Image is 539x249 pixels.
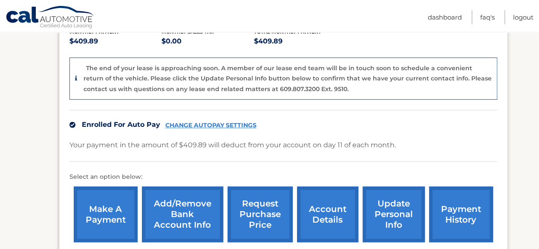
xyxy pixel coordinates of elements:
[69,122,75,128] img: check.svg
[254,35,346,47] p: $409.89
[363,186,425,242] a: update personal info
[428,10,462,24] a: Dashboard
[82,120,160,129] span: Enrolled For Auto Pay
[6,6,95,30] a: Cal Automotive
[480,10,495,24] a: FAQ's
[69,35,162,47] p: $409.89
[513,10,533,24] a: Logout
[84,64,492,93] p: The end of your lease is approaching soon. A member of our lease end team will be in touch soon t...
[165,122,257,129] a: CHANGE AUTOPAY SETTINGS
[228,186,293,242] a: request purchase price
[297,186,358,242] a: account details
[69,139,396,151] p: Your payment in the amount of $409.89 will deduct from your account on day 11 of each month.
[161,35,254,47] p: $0.00
[142,186,223,242] a: Add/Remove bank account info
[429,186,493,242] a: payment history
[69,172,497,182] p: Select an option below:
[74,186,138,242] a: make a payment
